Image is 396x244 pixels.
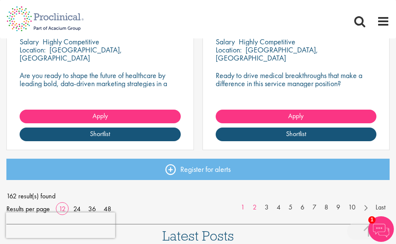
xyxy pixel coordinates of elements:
[216,37,235,46] span: Salary
[20,110,181,123] a: Apply
[284,203,297,212] a: 5
[101,204,114,213] a: 48
[320,203,332,212] a: 8
[20,128,181,141] a: Shortlist
[56,204,69,213] a: 12
[371,203,390,212] a: Last
[368,216,376,224] span: 1
[288,111,304,120] span: Apply
[237,203,249,212] a: 1
[216,110,377,123] a: Apply
[249,203,261,212] a: 2
[85,204,99,213] a: 36
[239,37,295,46] p: Highly Competitive
[216,128,377,141] a: Shortlist
[6,203,50,215] span: Results per page
[344,203,360,212] a: 10
[6,190,390,203] span: 162 result(s) found
[296,203,309,212] a: 6
[260,203,273,212] a: 3
[70,204,84,213] a: 24
[272,203,285,212] a: 4
[92,111,108,120] span: Apply
[216,71,377,87] p: Ready to drive medical breakthroughs that make a difference in this service manager position?
[332,203,344,212] a: 9
[368,216,394,242] img: Chatbot
[216,45,242,55] span: Location:
[308,203,321,212] a: 7
[6,212,115,238] iframe: reCAPTCHA
[20,71,181,96] p: Are you ready to shape the future of healthcare by leading bold, data-driven marketing strategies...
[216,45,318,63] p: [GEOGRAPHIC_DATA], [GEOGRAPHIC_DATA]
[6,159,390,180] a: Register for alerts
